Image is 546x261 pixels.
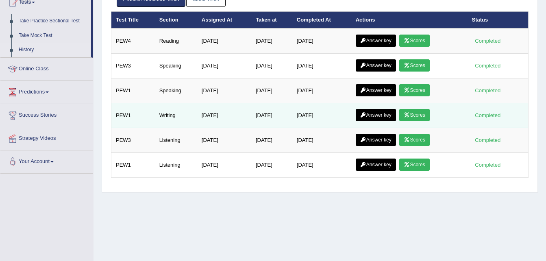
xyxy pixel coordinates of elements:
[111,54,155,78] td: PEW3
[0,104,93,124] a: Success Stories
[111,128,155,153] td: PEW3
[251,28,292,54] td: [DATE]
[399,84,429,96] a: Scores
[0,127,93,148] a: Strategy Videos
[251,54,292,78] td: [DATE]
[197,28,251,54] td: [DATE]
[111,153,155,178] td: PEW1
[292,11,351,28] th: Completed At
[111,78,155,103] td: PEW1
[472,111,504,120] div: Completed
[472,61,504,70] div: Completed
[292,78,351,103] td: [DATE]
[155,153,197,178] td: Listening
[251,128,292,153] td: [DATE]
[399,35,429,47] a: Scores
[292,153,351,178] td: [DATE]
[197,153,251,178] td: [DATE]
[292,103,351,128] td: [DATE]
[155,78,197,103] td: Speaking
[399,159,429,171] a: Scores
[155,128,197,153] td: Listening
[111,103,155,128] td: PEW1
[251,153,292,178] td: [DATE]
[472,86,504,95] div: Completed
[15,28,91,43] a: Take Mock Test
[356,35,396,47] a: Answer key
[472,161,504,169] div: Completed
[351,11,468,28] th: Actions
[472,136,504,144] div: Completed
[0,81,93,101] a: Predictions
[399,59,429,72] a: Scores
[111,28,155,54] td: PEW4
[251,11,292,28] th: Taken at
[356,134,396,146] a: Answer key
[399,134,429,146] a: Scores
[155,28,197,54] td: Reading
[251,78,292,103] td: [DATE]
[155,54,197,78] td: Speaking
[197,11,251,28] th: Assigned At
[292,28,351,54] td: [DATE]
[197,128,251,153] td: [DATE]
[292,54,351,78] td: [DATE]
[292,128,351,153] td: [DATE]
[197,103,251,128] td: [DATE]
[155,11,197,28] th: Section
[251,103,292,128] td: [DATE]
[472,37,504,45] div: Completed
[111,11,155,28] th: Test Title
[356,59,396,72] a: Answer key
[0,58,93,78] a: Online Class
[197,78,251,103] td: [DATE]
[0,150,93,171] a: Your Account
[356,159,396,171] a: Answer key
[15,43,91,57] a: History
[356,84,396,96] a: Answer key
[15,14,91,28] a: Take Practice Sectional Test
[468,11,529,28] th: Status
[399,109,429,121] a: Scores
[356,109,396,121] a: Answer key
[155,103,197,128] td: Writing
[197,54,251,78] td: [DATE]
